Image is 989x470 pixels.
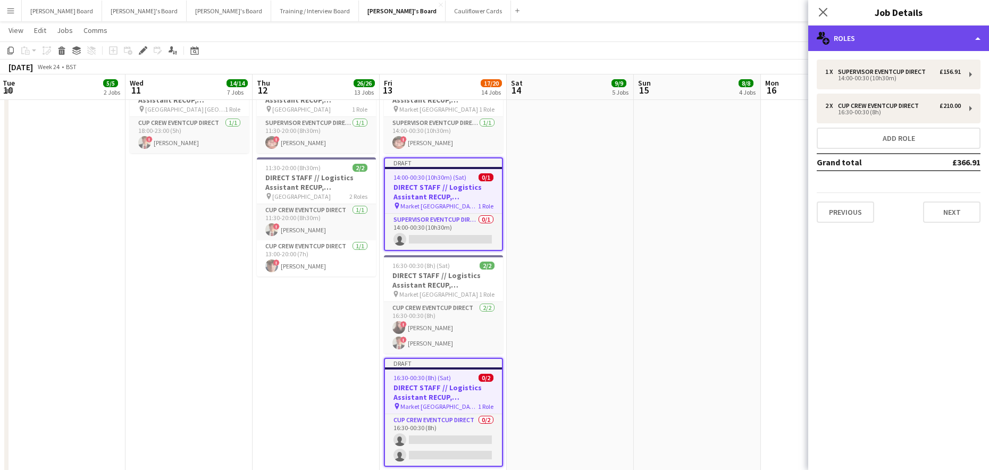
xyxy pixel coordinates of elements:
[102,1,187,21] button: [PERSON_NAME]'s Board
[480,262,494,270] span: 2/2
[145,105,225,113] span: [GEOGRAPHIC_DATA] [GEOGRAPHIC_DATA]
[385,214,502,250] app-card-role: SUPERVISOR EVENTCUP DIRECT0/114:00-00:30 (10h30m)
[400,337,407,343] span: !
[385,158,502,167] div: Draft
[257,240,376,276] app-card-role: CUP CREW EVENTCUP DIRECT1/113:00-20:00 (7h)![PERSON_NAME]
[385,359,502,367] div: Draft
[83,26,107,35] span: Comms
[384,358,503,467] app-job-card: Draft16:30-00:30 (8h) (Sat)0/2DIRECT STAFF // Logistics Assistant RECUP, [GEOGRAPHIC_DATA] Market...
[354,88,374,96] div: 13 Jobs
[399,290,478,298] span: Market [GEOGRAPHIC_DATA]
[353,164,367,172] span: 2/2
[817,154,917,171] td: Grand total
[838,68,930,75] div: SUPERVISOR EVENTCUP DIRECT
[478,402,493,410] span: 1 Role
[479,173,493,181] span: 0/1
[272,105,331,113] span: [GEOGRAPHIC_DATA]
[187,1,271,21] button: [PERSON_NAME]'s Board
[3,78,15,88] span: Tue
[257,157,376,276] app-job-card: 11:30-20:00 (8h30m)2/2DIRECT STAFF // Logistics Assistant RECUP, [GEOGRAPHIC_DATA], NG2 4BE [GEOG...
[255,84,270,96] span: 12
[511,78,523,88] span: Sat
[257,70,376,153] app-job-card: 11:30-20:00 (8h30m)1/1DIRECT STAFF // Logistics Assistant RECUP, [GEOGRAPHIC_DATA], NG2 4BE [GEOG...
[273,259,280,266] span: !
[35,63,62,71] span: Week 24
[359,1,446,21] button: [PERSON_NAME]'s Board
[384,302,503,354] app-card-role: CUP CREW EVENTCUP DIRECT2/216:30-00:30 (8h)![PERSON_NAME]![PERSON_NAME]
[400,136,407,142] span: !
[9,62,33,72] div: [DATE]
[739,88,756,96] div: 4 Jobs
[825,110,961,115] div: 16:30-00:30 (8h)
[638,78,651,88] span: Sun
[940,68,961,75] div: £156.91
[257,78,270,88] span: Thu
[384,255,503,354] app-job-card: 16:30-00:30 (8h) (Sat)2/2DIRECT STAFF // Logistics Assistant RECUP, [GEOGRAPHIC_DATA] Market [GEO...
[479,374,493,382] span: 0/2
[384,78,392,88] span: Fri
[393,374,451,382] span: 16:30-00:30 (8h) (Sat)
[273,223,280,230] span: !
[272,192,331,200] span: [GEOGRAPHIC_DATA]
[825,75,961,81] div: 14:00-00:30 (10h30m)
[30,23,51,37] a: Edit
[227,88,247,96] div: 7 Jobs
[382,84,392,96] span: 13
[385,414,502,466] app-card-role: CUP CREW EVENTCUP DIRECT0/216:30-00:30 (8h)
[636,84,651,96] span: 15
[227,79,248,87] span: 14/14
[917,154,980,171] td: £366.91
[4,23,28,37] a: View
[265,164,321,172] span: 11:30-20:00 (8h30m)
[940,102,961,110] div: £210.00
[384,157,503,251] div: Draft14:00-00:30 (10h30m) (Sat)0/1DIRECT STAFF // Logistics Assistant RECUP, [GEOGRAPHIC_DATA] Ma...
[817,202,874,223] button: Previous
[478,202,493,210] span: 1 Role
[103,79,118,87] span: 5/5
[349,192,367,200] span: 2 Roles
[392,262,450,270] span: 16:30-00:30 (8h) (Sat)
[393,173,466,181] span: 14:00-00:30 (10h30m) (Sat)
[923,202,980,223] button: Next
[400,321,407,328] span: !
[384,70,503,153] app-job-card: 14:00-00:30 (10h30m) (Sat)1/1DIRECT STAFF // Logistics Assistant RECUP, [GEOGRAPHIC_DATA] Market ...
[384,117,503,153] app-card-role: SUPERVISOR EVENTCUP DIRECT1/114:00-00:30 (10h30m)![PERSON_NAME]
[479,105,494,113] span: 1 Role
[354,79,375,87] span: 26/26
[481,79,502,87] span: 17/20
[53,23,77,37] a: Jobs
[128,84,144,96] span: 11
[130,70,249,153] app-job-card: 18:00-23:00 (5h)1/1DIRECT STAFF // Logistics Assistant RECUP, [GEOGRAPHIC_DATA], NG2 6AG [GEOGRAP...
[764,84,779,96] span: 16
[838,102,923,110] div: CUP CREW EVENTCUP DIRECT
[57,26,73,35] span: Jobs
[817,128,980,149] button: Add role
[385,182,502,202] h3: DIRECT STAFF // Logistics Assistant RECUP, [GEOGRAPHIC_DATA]
[739,79,753,87] span: 8/8
[34,26,46,35] span: Edit
[146,136,153,142] span: !
[481,88,501,96] div: 14 Jobs
[808,5,989,19] h3: Job Details
[225,105,240,113] span: 1 Role
[385,383,502,402] h3: DIRECT STAFF // Logistics Assistant RECUP, [GEOGRAPHIC_DATA]
[446,1,511,21] button: Cauliflower Cards
[400,202,478,210] span: Market [GEOGRAPHIC_DATA]
[104,88,120,96] div: 2 Jobs
[400,402,478,410] span: Market [GEOGRAPHIC_DATA]
[765,78,779,88] span: Mon
[808,26,989,51] div: Roles
[130,117,249,153] app-card-role: CUP CREW EVENTCUP DIRECT1/118:00-23:00 (5h)![PERSON_NAME]
[9,26,23,35] span: View
[257,117,376,153] app-card-role: SUPERVISOR EVENTCUP DIRECT1/111:30-20:00 (8h30m)![PERSON_NAME]
[509,84,523,96] span: 14
[130,78,144,88] span: Wed
[352,105,367,113] span: 1 Role
[479,290,494,298] span: 1 Role
[273,136,280,142] span: !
